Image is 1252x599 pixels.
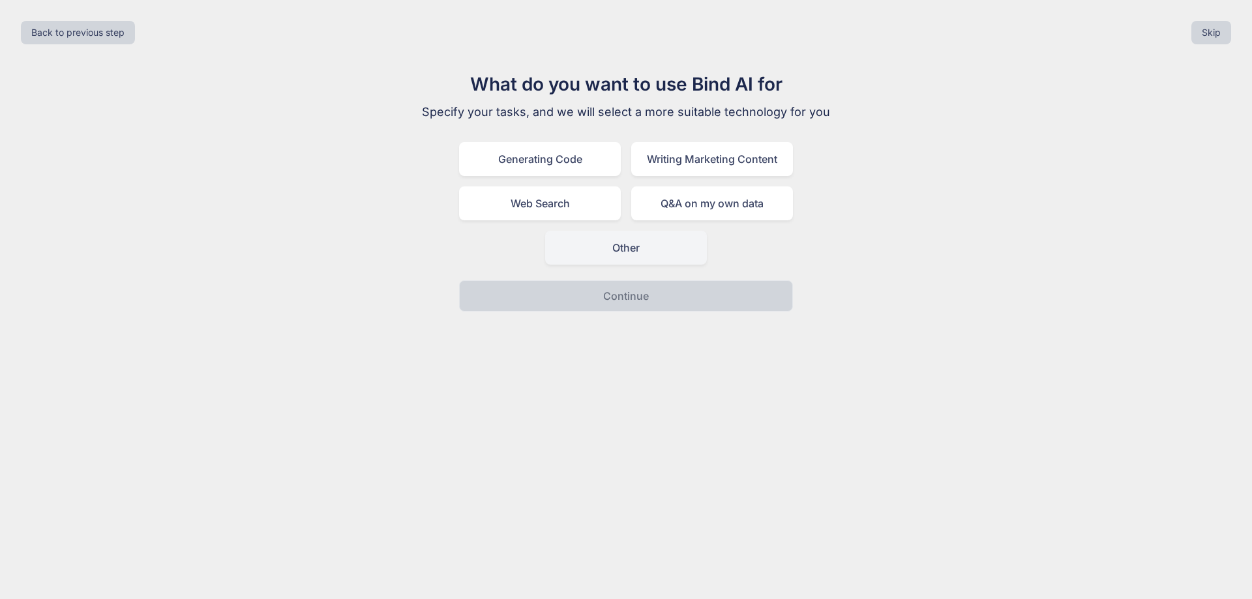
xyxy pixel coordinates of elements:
[21,21,135,44] button: Back to previous step
[459,186,621,220] div: Web Search
[631,186,793,220] div: Q&A on my own data
[459,280,793,312] button: Continue
[459,142,621,176] div: Generating Code
[407,103,845,121] p: Specify your tasks, and we will select a more suitable technology for you
[545,231,707,265] div: Other
[1191,21,1231,44] button: Skip
[603,288,649,304] p: Continue
[407,70,845,98] h1: What do you want to use Bind AI for
[631,142,793,176] div: Writing Marketing Content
